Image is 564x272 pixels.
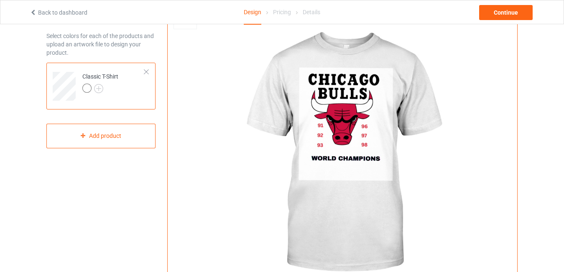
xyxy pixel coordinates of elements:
div: Continue [479,5,533,20]
div: Classic T-Shirt [82,72,118,92]
div: Design [244,0,261,25]
div: Classic T-Shirt [46,63,156,109]
div: Details [303,0,320,24]
div: Select colors for each of the products and upload an artwork file to design your product. [46,32,156,57]
a: Back to dashboard [30,9,87,16]
div: Add product [46,124,156,148]
img: svg+xml;base64,PD94bWwgdmVyc2lvbj0iMS4wIiBlbmNvZGluZz0iVVRGLTgiPz4KPHN2ZyB3aWR0aD0iMjJweCIgaGVpZ2... [94,84,103,93]
div: Pricing [273,0,291,24]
